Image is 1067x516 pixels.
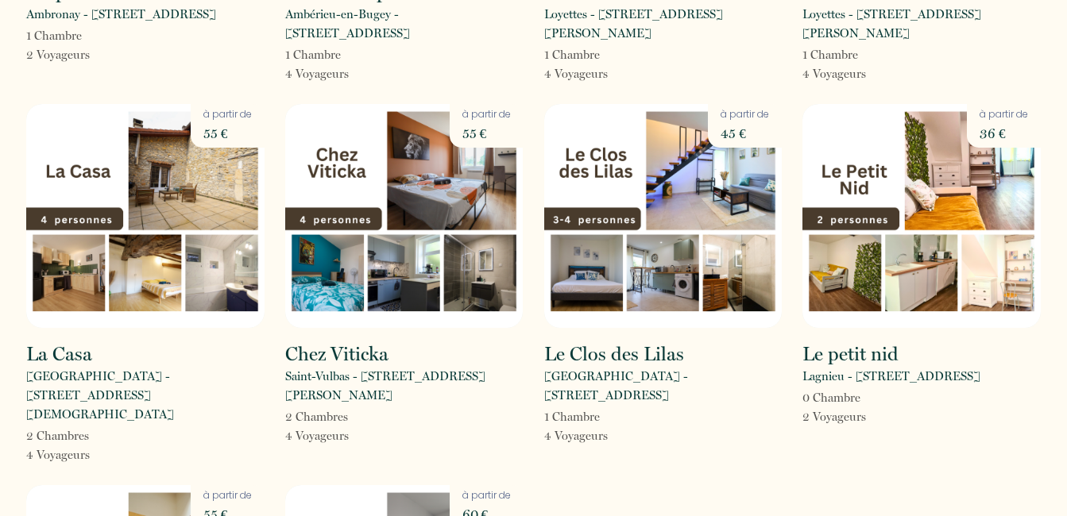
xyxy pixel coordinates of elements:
[544,345,684,364] h2: Le Clos des Lilas
[203,122,252,144] p: 55 €
[802,104,1041,328] img: rental-image
[285,104,524,328] img: rental-image
[603,67,608,81] span: s
[802,5,1041,43] p: Loyettes - [STREET_ADDRESS][PERSON_NAME]
[544,407,608,426] p: 1 Chambre
[85,48,90,62] span: s
[285,345,389,364] h2: Chez Viticka
[26,345,92,364] h2: La Casa
[285,45,349,64] p: 1 Chambre
[603,429,608,443] span: s
[544,64,608,83] p: 4 Voyageur
[544,104,783,328] img: rental-image
[343,410,348,424] span: s
[26,426,90,445] p: 2 Chambre
[544,5,783,43] p: Loyettes - [STREET_ADDRESS][PERSON_NAME]
[26,26,90,45] p: 1 Chambre
[84,429,89,443] span: s
[26,104,265,328] img: rental-image
[26,445,90,464] p: 4 Voyageur
[802,407,866,426] p: 2 Voyageur
[980,107,1028,122] p: à partir de
[802,45,866,64] p: 1 Chambre
[344,67,349,81] span: s
[544,367,783,405] p: [GEOGRAPHIC_DATA] - [STREET_ADDRESS]
[285,426,349,445] p: 4 Voyageur
[721,107,769,122] p: à partir de
[802,64,866,83] p: 4 Voyageur
[721,122,769,144] p: 45 €
[85,448,90,462] span: s
[462,488,511,503] p: à partir de
[285,64,349,83] p: 4 Voyageur
[861,67,866,81] span: s
[802,388,866,407] p: 0 Chambre
[285,407,349,426] p: 2 Chambre
[544,426,608,445] p: 4 Voyageur
[802,345,899,364] h2: Le petit nid
[980,122,1028,144] p: 36 €
[861,410,866,424] span: s
[344,429,349,443] span: s
[544,45,608,64] p: 1 Chambre
[285,5,524,43] p: Ambérieu-en-Bugey - [STREET_ADDRESS]
[26,45,90,64] p: 2 Voyageur
[203,107,252,122] p: à partir de
[462,122,511,144] p: 55 €
[802,367,980,386] p: Lagnieu - [STREET_ADDRESS]
[285,367,524,405] p: Saint-Vulbas - [STREET_ADDRESS][PERSON_NAME]
[203,488,252,503] p: à partir de
[462,107,511,122] p: à partir de
[26,367,265,424] p: [GEOGRAPHIC_DATA] - [STREET_ADDRESS][DEMOGRAPHIC_DATA]
[26,5,216,24] p: Ambronay - [STREET_ADDRESS]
